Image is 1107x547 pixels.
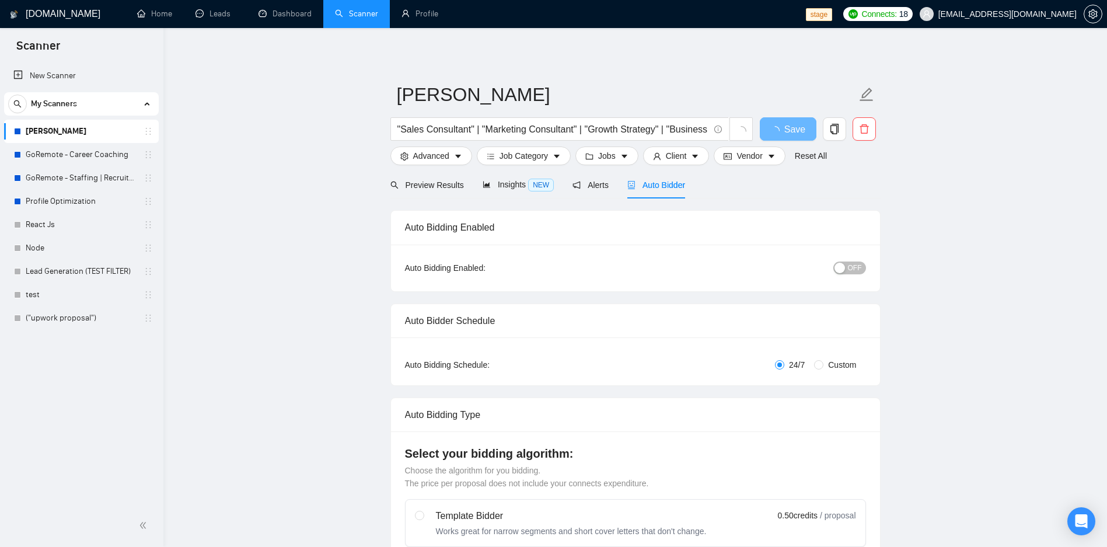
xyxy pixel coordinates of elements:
a: [PERSON_NAME] [26,120,137,143]
span: Save [784,122,805,137]
span: caret-down [767,152,776,161]
span: Client [666,149,687,162]
span: stage [806,8,832,21]
div: Works great for narrow segments and short cover letters that don't change. [436,525,707,537]
span: search [390,181,399,189]
div: Auto Bidder Schedule [405,304,866,337]
span: Job Category [500,149,548,162]
span: info-circle [714,126,722,133]
input: Scanner name... [397,80,857,109]
button: folderJobscaret-down [575,147,638,165]
img: upwork-logo.png [848,9,858,19]
a: test [26,283,137,306]
span: Scanner [7,37,69,62]
a: Lead Generation (TEST FILTER) [26,260,137,283]
a: userProfile [401,9,438,19]
a: Reset All [795,149,827,162]
span: copy [823,124,846,134]
span: Connects: [861,8,896,20]
span: 18 [899,8,908,20]
button: search [8,95,27,113]
button: setting [1084,5,1102,23]
span: holder [144,220,153,229]
span: holder [144,243,153,253]
a: setting [1084,9,1102,19]
div: Auto Bidding Enabled [405,211,866,244]
li: My Scanners [4,92,159,330]
button: delete [853,117,876,141]
span: / proposal [820,510,855,521]
span: Choose the algorithm for you bidding. The price per proposal does not include your connects expen... [405,466,649,488]
button: barsJob Categorycaret-down [477,147,571,165]
button: idcardVendorcaret-down [714,147,785,165]
a: React Js [26,213,137,236]
button: userClientcaret-down [643,147,710,165]
a: GoRemote - Career Coaching [26,143,137,166]
span: Auto Bidder [627,180,685,190]
span: caret-down [691,152,699,161]
input: Search Freelance Jobs... [397,122,709,137]
button: settingAdvancedcaret-down [390,147,472,165]
span: Jobs [598,149,616,162]
span: caret-down [553,152,561,161]
span: loading [770,126,784,135]
span: Advanced [413,149,449,162]
span: idcard [724,152,732,161]
span: notification [572,181,581,189]
span: Alerts [572,180,609,190]
span: My Scanners [31,92,77,116]
span: bars [487,152,495,161]
span: holder [144,197,153,206]
span: holder [144,267,153,276]
div: Template Bidder [436,509,707,523]
span: loading [736,126,746,137]
div: Auto Bidding Schedule: [405,358,558,371]
a: ("upwork proposal") [26,306,137,330]
span: Custom [823,358,861,371]
a: messageLeads [195,9,235,19]
a: New Scanner [13,64,149,88]
img: logo [10,5,18,24]
span: search [9,100,26,108]
span: OFF [848,262,862,274]
span: area-chart [483,180,491,189]
a: Profile Optimization [26,190,137,213]
a: Node [26,236,137,260]
button: Save [760,117,816,141]
li: New Scanner [4,64,159,88]
span: setting [400,152,408,161]
span: user [653,152,661,161]
a: dashboardDashboard [259,9,312,19]
span: Insights [483,180,554,189]
div: Auto Bidding Enabled: [405,262,558,274]
span: folder [585,152,593,161]
a: searchScanner [335,9,378,19]
div: Open Intercom Messenger [1067,507,1095,535]
span: Vendor [736,149,762,162]
span: caret-down [454,152,462,161]
a: GoRemote - Staffing | Recruitment [26,166,137,190]
span: holder [144,290,153,299]
span: 0.50 credits [778,509,818,522]
span: 24/7 [784,358,809,371]
h4: Select your bidding algorithm: [405,445,866,462]
span: robot [627,181,635,189]
span: holder [144,313,153,323]
span: caret-down [620,152,628,161]
span: holder [144,150,153,159]
span: holder [144,173,153,183]
span: double-left [139,520,151,531]
span: NEW [528,179,554,191]
span: edit [859,87,874,102]
span: user [923,10,931,18]
button: copy [823,117,846,141]
span: Preview Results [390,180,464,190]
span: holder [144,127,153,136]
a: homeHome [137,9,172,19]
span: delete [853,124,875,134]
div: Auto Bidding Type [405,398,866,431]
